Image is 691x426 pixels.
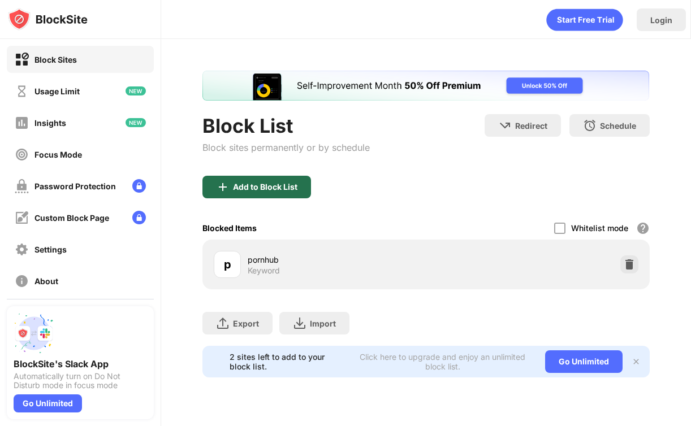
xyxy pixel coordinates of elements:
div: p [224,256,231,273]
img: block-on.svg [15,53,29,67]
div: Keyword [248,266,280,276]
div: Block sites permanently or by schedule [202,142,370,153]
img: logo-blocksite.svg [8,8,88,31]
img: about-off.svg [15,274,29,288]
div: Login [650,15,672,25]
div: Automatically turn on Do Not Disturb mode in focus mode [14,372,147,390]
img: x-button.svg [632,357,641,366]
div: Redirect [515,121,547,131]
div: Blocked Items [202,223,257,233]
img: password-protection-off.svg [15,179,29,193]
div: Export [233,319,259,328]
div: Settings [34,245,67,254]
div: Schedule [600,121,636,131]
img: new-icon.svg [126,118,146,127]
img: time-usage-off.svg [15,84,29,98]
img: settings-off.svg [15,242,29,257]
div: About [34,276,58,286]
img: push-slack.svg [14,313,54,354]
div: Go Unlimited [14,394,82,412]
div: Block Sites [34,55,77,64]
img: insights-off.svg [15,116,29,130]
div: Custom Block Page [34,213,109,223]
div: animation [546,8,623,31]
div: Go Unlimited [545,350,623,373]
div: BlockSite's Slack App [14,358,147,370]
div: 2 sites left to add to your block list. [230,352,347,371]
img: lock-menu.svg [132,211,146,224]
iframe: Banner [202,71,649,101]
img: lock-menu.svg [132,179,146,193]
div: Usage Limit [34,86,80,96]
div: Import [310,319,336,328]
div: pornhub [248,254,426,266]
div: Insights [34,118,66,128]
div: Block List [202,114,370,137]
img: focus-off.svg [15,147,29,162]
div: Add to Block List [233,182,297,192]
div: Focus Mode [34,150,82,159]
img: customize-block-page-off.svg [15,211,29,225]
div: Click here to upgrade and enjoy an unlimited block list. [354,352,532,371]
div: Password Protection [34,181,116,191]
div: Whitelist mode [571,223,628,233]
img: new-icon.svg [126,86,146,95]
